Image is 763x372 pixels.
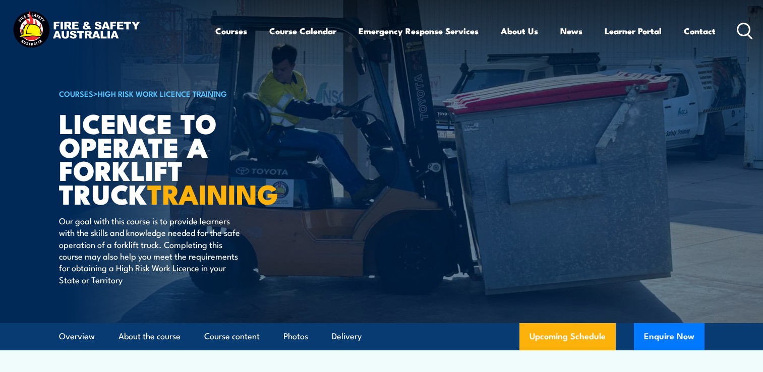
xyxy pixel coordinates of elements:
a: About the course [119,323,181,350]
button: Enquire Now [634,323,705,350]
h6: > [59,87,308,99]
h1: Licence to operate a forklift truck [59,111,308,205]
strong: TRAINING [147,172,278,214]
a: COURSES [59,88,93,99]
a: Contact [684,18,716,44]
a: High Risk Work Licence Training [98,88,227,99]
a: Course Calendar [269,18,336,44]
a: Photos [283,323,308,350]
a: News [560,18,582,44]
p: Our goal with this course is to provide learners with the skills and knowledge needed for the saf... [59,215,243,285]
a: Emergency Response Services [359,18,479,44]
a: Upcoming Schedule [519,323,616,350]
a: About Us [501,18,538,44]
a: Courses [215,18,247,44]
a: Delivery [332,323,362,350]
a: Overview [59,323,95,350]
a: Learner Portal [605,18,662,44]
a: Course content [204,323,260,350]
